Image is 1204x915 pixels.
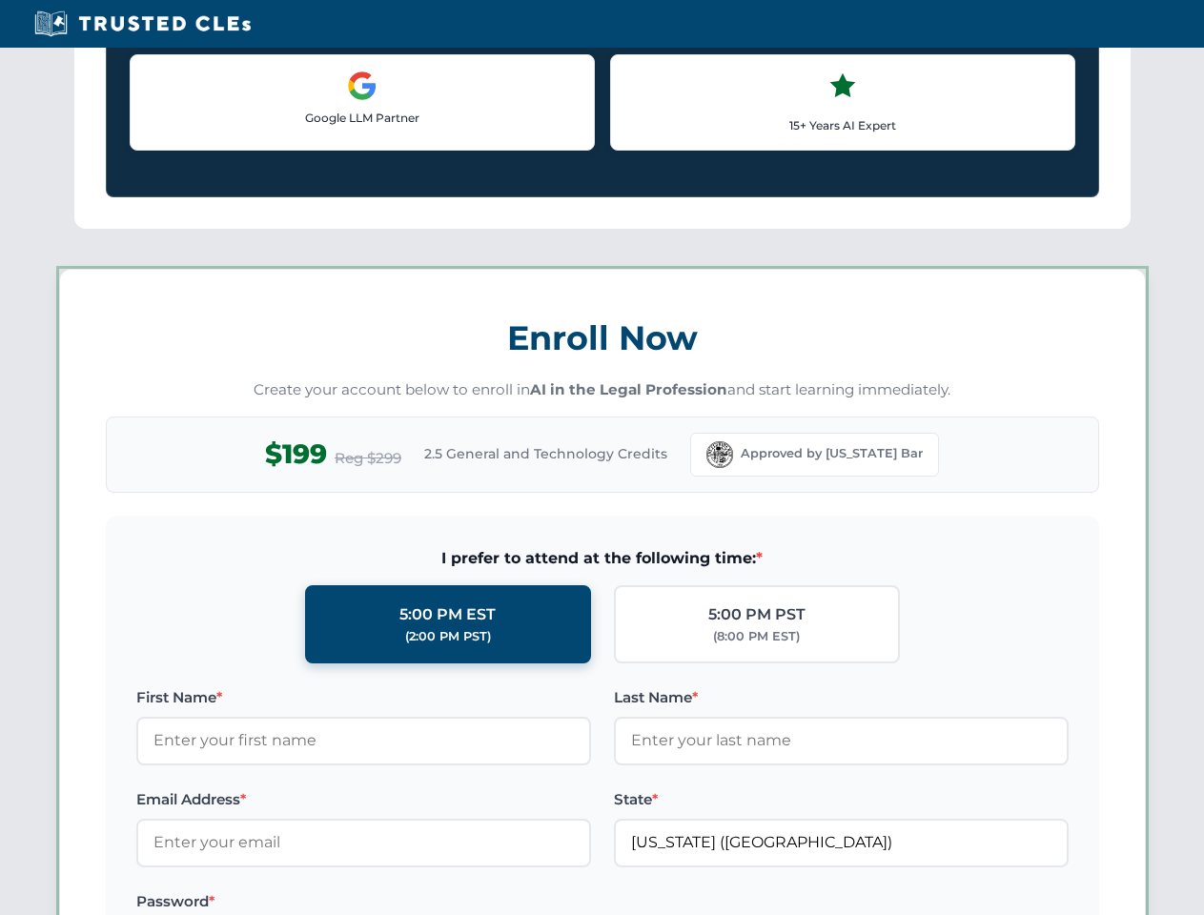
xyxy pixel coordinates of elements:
div: 5:00 PM EST [399,602,496,627]
span: Reg $299 [335,447,401,470]
img: Florida Bar [706,441,733,468]
h3: Enroll Now [106,308,1099,368]
span: Approved by [US_STATE] Bar [741,444,923,463]
div: 5:00 PM PST [708,602,806,627]
input: Enter your first name [136,717,591,764]
label: Email Address [136,788,591,811]
input: Enter your last name [614,717,1069,764]
div: (8:00 PM EST) [713,627,800,646]
p: Google LLM Partner [146,109,579,127]
span: 2.5 General and Technology Credits [424,443,667,464]
span: $199 [265,433,327,476]
div: (2:00 PM PST) [405,627,491,646]
strong: AI in the Legal Profession [530,380,727,398]
p: 15+ Years AI Expert [626,116,1059,134]
p: Create your account below to enroll in and start learning immediately. [106,379,1099,401]
span: I prefer to attend at the following time: [136,546,1069,571]
label: First Name [136,686,591,709]
label: Last Name [614,686,1069,709]
label: Password [136,890,591,913]
img: Trusted CLEs [29,10,256,38]
img: Google [347,71,378,101]
label: State [614,788,1069,811]
input: Florida (FL) [614,819,1069,866]
input: Enter your email [136,819,591,866]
